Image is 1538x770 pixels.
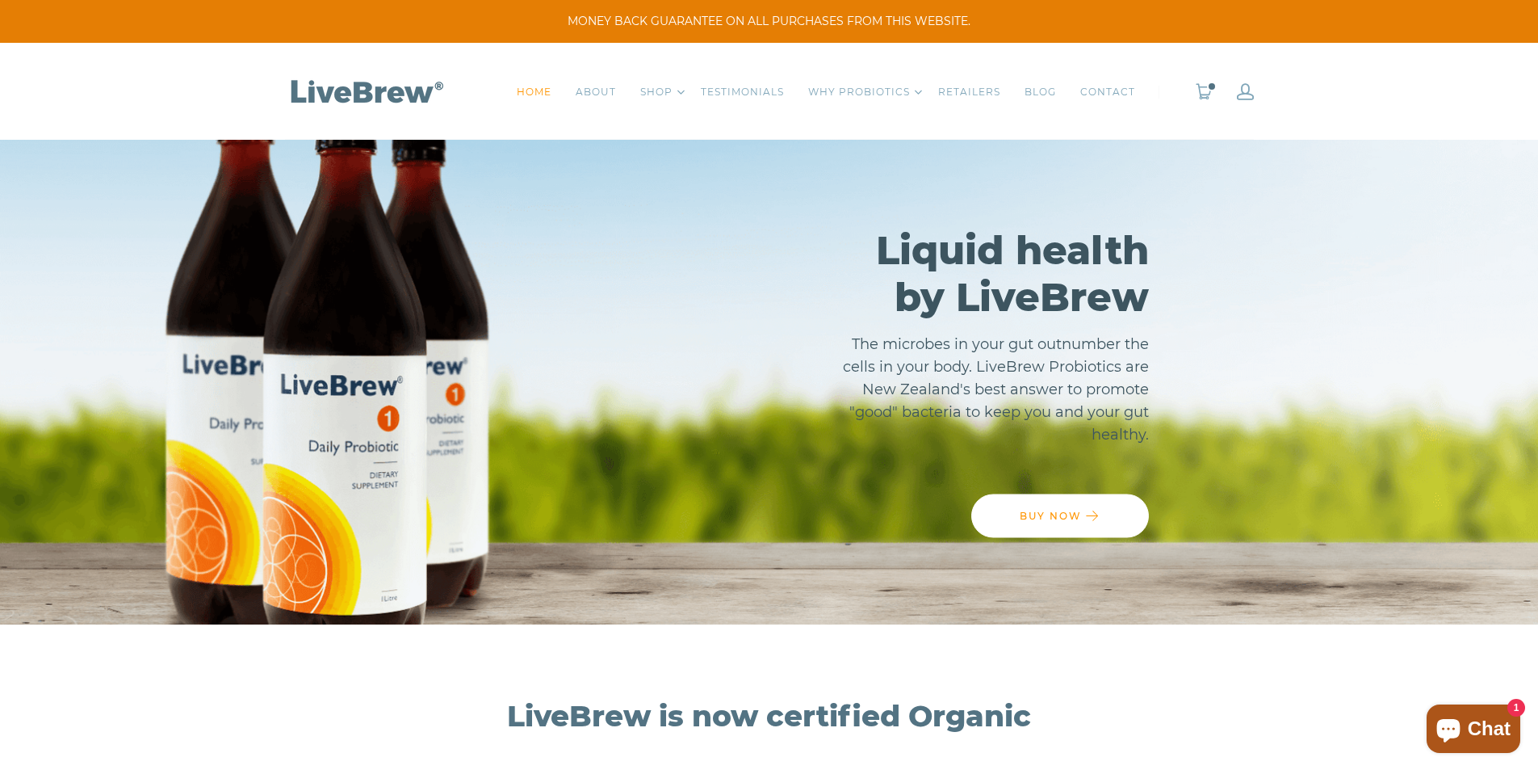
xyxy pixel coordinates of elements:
[517,84,551,100] a: HOME
[24,13,1514,30] span: MONEY BACK GUARANTEE ON ALL PURCHASES FROM THIS WEBSITE.
[827,333,1149,446] p: The microbes in your gut outnumber the cells in your body. LiveBrew Probiotics are New Zealand's ...
[1207,82,1217,91] span: 2
[1020,510,1082,522] span: BUY NOW
[1025,84,1056,100] a: BLOG
[701,84,784,100] a: TESTIMONIALS
[640,84,673,100] a: SHOP
[1080,84,1135,100] a: CONTACT
[938,84,1000,100] a: RETAILERS
[1195,83,1213,100] a: 2
[285,77,446,105] img: LiveBrew
[576,84,616,100] a: ABOUT
[827,227,1149,321] h2: Liquid health by LiveBrew
[971,494,1149,538] a: BUY NOW
[487,697,1052,734] h2: LiveBrew is now certified Organic
[808,84,910,100] a: WHY PROBIOTICS
[1422,705,1525,757] inbox-online-store-chat: Shopify online store chat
